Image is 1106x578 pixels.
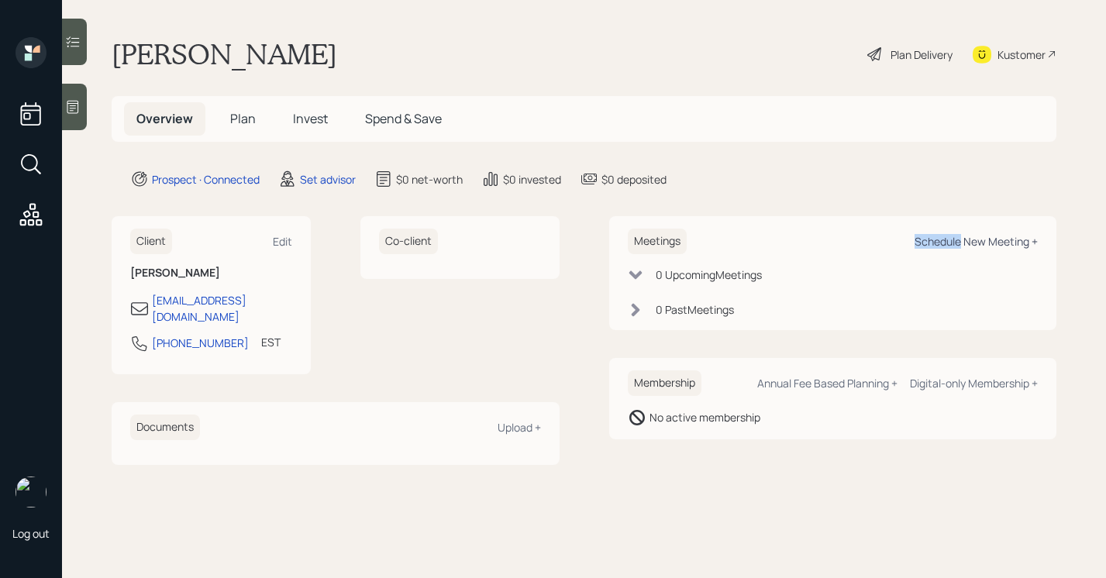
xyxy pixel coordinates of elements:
[12,526,50,541] div: Log out
[628,229,687,254] h6: Meetings
[112,37,337,71] h1: [PERSON_NAME]
[152,292,292,325] div: [EMAIL_ADDRESS][DOMAIN_NAME]
[152,335,249,351] div: [PHONE_NUMBER]
[16,477,47,507] img: retirable_logo.png
[300,171,356,188] div: Set advisor
[365,110,442,127] span: Spend & Save
[649,409,760,425] div: No active membership
[915,234,1038,249] div: Schedule New Meeting +
[891,46,953,63] div: Plan Delivery
[601,171,667,188] div: $0 deposited
[293,110,328,127] span: Invest
[130,415,200,440] h6: Documents
[152,171,260,188] div: Prospect · Connected
[628,370,701,396] h6: Membership
[498,420,541,435] div: Upload +
[656,267,762,283] div: 0 Upcoming Meeting s
[396,171,463,188] div: $0 net-worth
[503,171,561,188] div: $0 invested
[261,334,281,350] div: EST
[136,110,193,127] span: Overview
[997,46,1046,63] div: Kustomer
[130,229,172,254] h6: Client
[273,234,292,249] div: Edit
[656,301,734,318] div: 0 Past Meeting s
[130,267,292,280] h6: [PERSON_NAME]
[230,110,256,127] span: Plan
[910,376,1038,390] div: Digital-only Membership +
[757,376,898,390] div: Annual Fee Based Planning +
[379,229,438,254] h6: Co-client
